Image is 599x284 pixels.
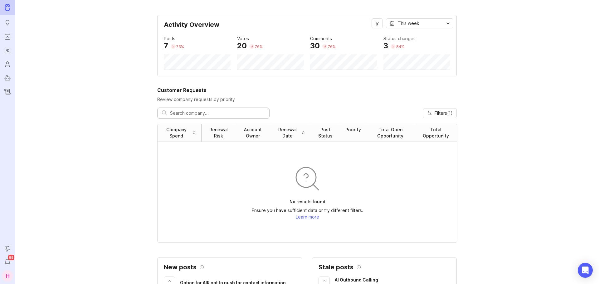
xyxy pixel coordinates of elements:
div: 30 [310,42,320,50]
span: 99 [8,255,14,260]
h2: New posts [164,264,197,270]
div: 76 % [255,44,263,49]
div: 3 [383,42,388,50]
span: ( 1 ) [447,110,453,116]
img: svg+xml;base64,PHN2ZyB3aWR0aD0iOTYiIGhlaWdodD0iOTYiIGZpbGw9Im5vbmUiIHhtbG5zPSJodHRwOi8vd3d3LnczLm... [292,164,322,194]
div: Priority [345,127,361,133]
div: Comments [310,35,332,42]
div: Votes [237,35,249,42]
span: Filters [435,110,453,116]
p: No results found [290,199,325,205]
div: This week [398,20,419,27]
a: Learn more [296,214,319,219]
div: 76 % [328,44,336,49]
p: Review company requests by priority [157,96,457,103]
div: 7 [164,42,168,50]
div: Company Spend [163,127,190,139]
span: AI Outbound Calling [335,277,378,282]
div: Renewal Date [275,127,299,139]
a: Users [2,59,13,70]
button: Filters(1) [423,108,457,118]
svg: toggle icon [443,21,453,26]
a: Portal [2,31,13,42]
div: Open Intercom Messenger [578,263,593,278]
h2: Customer Requests [157,86,457,94]
input: Search company... [170,110,265,117]
a: Ideas [2,17,13,29]
div: 84 % [396,44,404,49]
img: Canny Home [5,4,10,11]
div: 20 [237,42,247,50]
div: Total Open Opportunity [371,127,410,139]
div: Post Status [315,127,335,139]
div: Account Owner [240,127,265,139]
h2: Stale posts [319,264,353,270]
button: Announcements [2,243,13,254]
div: Posts [164,35,175,42]
p: Ensure you have sufficient data or try different filters. [252,207,363,214]
a: Autopilot [2,72,13,84]
div: 73 % [176,44,184,49]
div: Status changes [383,35,416,42]
button: Notifications [2,257,13,268]
a: Changelog [2,86,13,97]
div: Activity Overview [164,22,450,33]
div: Total Opportunity [420,127,452,139]
div: Renewal Risk [207,127,230,139]
button: H [2,270,13,282]
a: Roadmaps [2,45,13,56]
